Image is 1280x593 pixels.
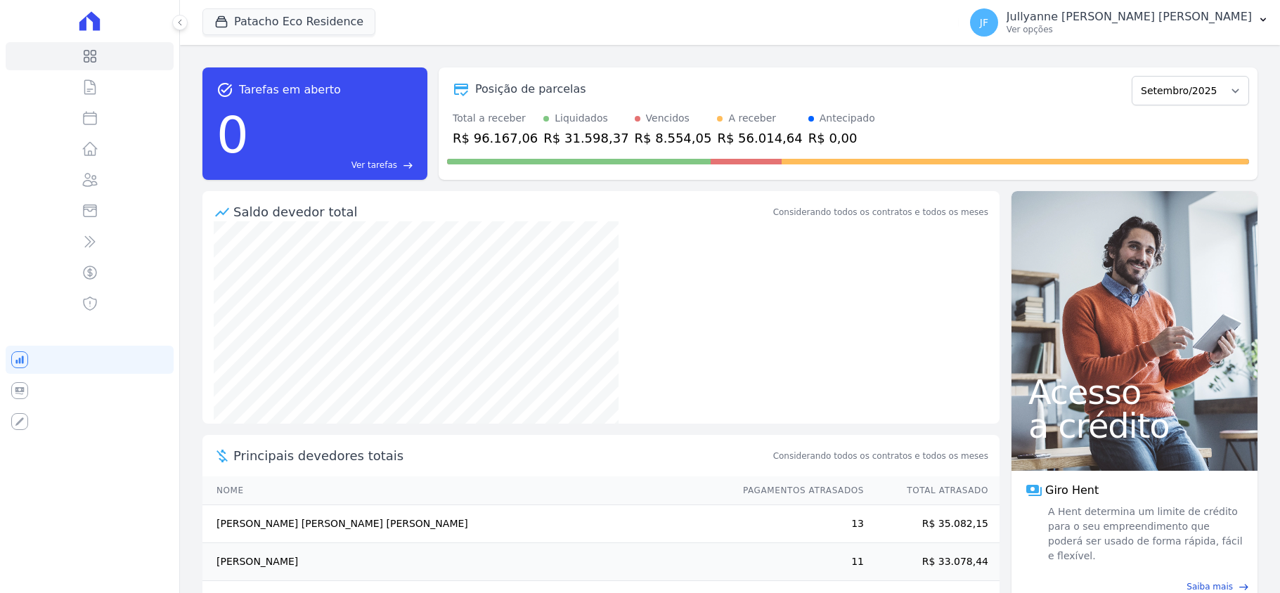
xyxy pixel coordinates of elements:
[403,160,413,171] span: east
[254,159,413,171] a: Ver tarefas east
[820,111,875,126] div: Antecipado
[1045,504,1243,563] span: A Hent determina um limite de crédito para o seu empreendimento que poderá ser usado de forma ráp...
[202,8,375,35] button: Patacho Eco Residence
[1187,580,1233,593] span: Saiba mais
[1028,375,1241,409] span: Acesso
[717,129,802,148] div: R$ 56.014,64
[865,476,1000,505] th: Total Atrasado
[233,446,770,465] span: Principais devedores totais
[865,505,1000,543] td: R$ 35.082,15
[543,129,628,148] div: R$ 31.598,37
[233,202,770,221] div: Saldo devedor total
[1028,409,1241,443] span: a crédito
[216,98,249,171] div: 0
[730,505,865,543] td: 13
[351,159,397,171] span: Ver tarefas
[239,82,341,98] span: Tarefas em aberto
[1007,24,1252,35] p: Ver opções
[202,476,730,505] th: Nome
[808,129,875,148] div: R$ 0,00
[865,543,1000,581] td: R$ 33.078,44
[1007,10,1252,24] p: Jullyanne [PERSON_NAME] [PERSON_NAME]
[202,505,730,543] td: [PERSON_NAME] [PERSON_NAME] [PERSON_NAME]
[202,543,730,581] td: [PERSON_NAME]
[1020,580,1249,593] a: Saiba mais east
[773,206,988,219] div: Considerando todos os contratos e todos os meses
[216,82,233,98] span: task_alt
[980,18,988,27] span: JF
[773,450,988,462] span: Considerando todos os contratos e todos os meses
[730,476,865,505] th: Pagamentos Atrasados
[1239,582,1249,592] span: east
[730,543,865,581] td: 11
[959,3,1280,42] button: JF Jullyanne [PERSON_NAME] [PERSON_NAME] Ver opções
[453,129,538,148] div: R$ 96.167,06
[646,111,690,126] div: Vencidos
[453,111,538,126] div: Total a receber
[475,81,586,98] div: Posição de parcelas
[635,129,712,148] div: R$ 8.554,05
[728,111,776,126] div: A receber
[1045,482,1099,499] span: Giro Hent
[555,111,608,126] div: Liquidados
